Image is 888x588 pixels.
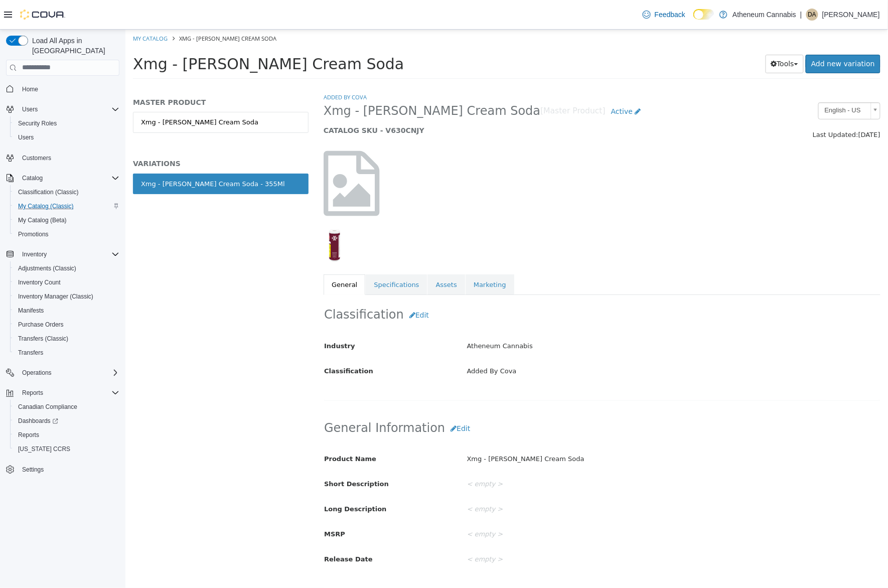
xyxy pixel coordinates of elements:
button: [US_STATE] CCRS [10,442,123,456]
p: [PERSON_NAME] [822,9,880,21]
small: [Master Product] [415,78,480,86]
span: Release Date [199,526,247,533]
p: Atheneum Cannabis [732,9,796,21]
a: Transfers [14,347,47,359]
span: Inventory Manager (Classic) [18,292,93,301]
a: Marketing [340,245,389,266]
button: Classification (Classic) [10,185,123,199]
span: Classification (Classic) [18,188,79,196]
a: Adjustments (Classic) [14,262,80,274]
div: Destiny Ashdown [806,9,818,21]
span: Operations [22,369,52,377]
span: Dashboards [18,417,58,425]
span: Classification (Classic) [14,186,119,198]
a: [US_STATE] CCRS [14,443,74,455]
button: Purchase Orders [10,318,123,332]
span: Xmg - [PERSON_NAME] Cream Soda [198,74,415,89]
span: Home [18,83,119,95]
span: Inventory Manager (Classic) [14,290,119,303]
span: Active [486,78,507,86]
a: My Catalog (Classic) [14,200,78,212]
span: My Catalog (Beta) [14,214,119,226]
button: My Catalog (Beta) [10,213,123,227]
a: My Catalog (Beta) [14,214,71,226]
p: | [800,9,802,21]
span: Settings [22,466,44,474]
button: Inventory Manager (Classic) [10,289,123,304]
span: Reports [18,431,39,439]
a: Assets [302,245,339,266]
a: Users [14,131,38,143]
button: Canadian Compliance [10,400,123,414]
span: Home [22,85,38,93]
a: Classification (Classic) [14,186,83,198]
a: Customers [18,152,55,164]
img: Cova [20,10,65,20]
span: My Catalog (Classic) [14,200,119,212]
button: Customers [2,151,123,165]
span: Washington CCRS [14,443,119,455]
span: Xmg - [PERSON_NAME] Cream Soda [54,5,151,13]
span: Transfers (Classic) [18,335,68,343]
a: Promotions [14,228,53,240]
span: Transfers (Classic) [14,333,119,345]
div: < empty > [334,446,763,464]
button: Home [2,82,123,96]
span: Adjustments (Classic) [14,262,119,274]
a: Specifications [240,245,302,266]
button: Inventory [18,248,51,260]
span: English - US [693,73,742,89]
span: [US_STATE] CCRS [18,445,70,453]
span: Transfers [18,349,43,357]
span: Last Updated: [687,101,733,109]
span: Load All Apps in [GEOGRAPHIC_DATA] [28,36,119,56]
span: Settings [18,463,119,476]
a: Inventory Manager (Classic) [14,290,97,303]
h2: Classification [199,276,755,295]
button: Users [2,102,123,116]
span: Canadian Compliance [18,403,77,411]
span: Users [14,131,119,143]
a: Transfers (Classic) [14,333,72,345]
span: Adjustments (Classic) [18,264,76,272]
span: Security Roles [14,117,119,129]
span: Manifests [18,307,44,315]
span: Operations [18,367,119,379]
div: < empty > [334,521,763,539]
span: Inventory Count [18,278,61,286]
input: Dark Mode [693,9,714,20]
span: My Catalog (Beta) [18,216,67,224]
a: Dashboards [14,415,62,427]
span: Canadian Compliance [14,401,119,413]
span: Xmg - [PERSON_NAME] Cream Soda [8,26,279,43]
span: Product Name [199,425,251,433]
button: Security Roles [10,116,123,130]
span: Inventory Count [14,276,119,288]
span: Reports [22,389,43,397]
a: Dashboards [10,414,123,428]
span: Industry [199,313,230,320]
span: Reports [14,429,119,441]
span: Users [18,133,34,141]
span: Manifests [14,305,119,317]
span: Purchase Orders [18,321,64,329]
a: Home [18,83,42,95]
a: Added By Cova [198,64,241,71]
a: Xmg - [PERSON_NAME] Cream Soda [8,82,183,103]
button: Tools [640,25,679,44]
button: Reports [18,387,47,399]
a: General [198,245,240,266]
a: Manifests [14,305,48,317]
span: DA [808,9,817,21]
button: Catalog [2,171,123,185]
span: Feedback [655,10,685,20]
button: Reports [10,428,123,442]
button: Users [10,130,123,144]
a: My Catalog [8,5,42,13]
h5: CATALOG SKU - V630CNJY [198,96,612,105]
button: Transfers [10,346,123,360]
button: My Catalog (Classic) [10,199,123,213]
h5: MASTER PRODUCT [8,68,183,77]
span: Users [18,103,119,115]
span: Catalog [18,172,119,184]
